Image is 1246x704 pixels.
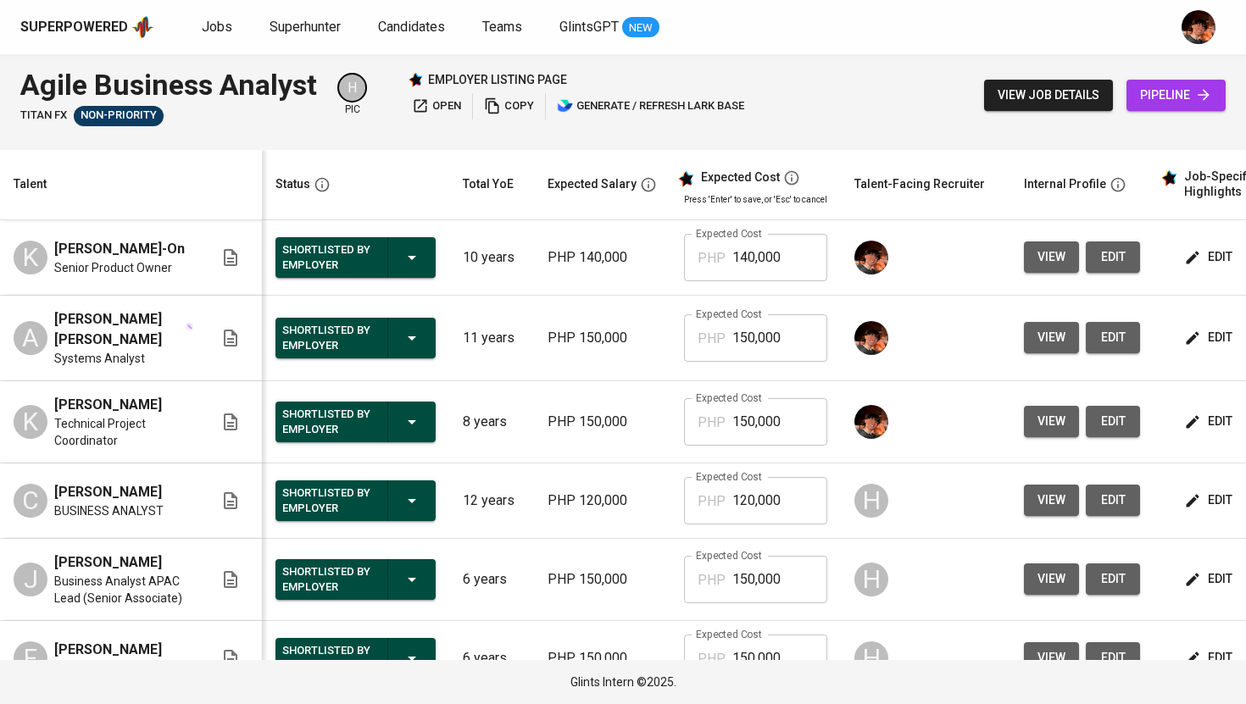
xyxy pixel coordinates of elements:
[1086,563,1140,595] a: edit
[20,18,128,37] div: Superpowered
[270,17,344,38] a: Superhunter
[270,19,341,35] span: Superhunter
[20,108,67,124] span: Titan FX
[282,239,374,276] div: Shortlisted by Employer
[1037,647,1065,668] span: view
[54,573,193,607] span: Business Analyst APAC Lead (Senior Associate)
[1160,169,1177,186] img: glints_star.svg
[1024,642,1079,674] button: view
[1099,327,1126,348] span: edit
[54,395,162,415] span: [PERSON_NAME]
[1181,642,1239,674] button: edit
[54,350,145,367] span: Systems Analyst
[854,563,888,596] div: H
[1086,642,1140,674] a: edit
[1188,411,1232,432] span: edit
[557,97,574,114] img: lark
[14,241,47,274] div: K
[186,323,193,330] img: magic_wand.svg
[548,491,657,511] p: PHP 120,000
[1181,241,1239,273] button: edit
[677,170,694,187] img: glints_star.svg
[548,174,637,195] div: Expected Salary
[74,108,164,124] span: Non-Priority
[463,174,514,195] div: Total YoE
[428,71,567,88] p: employer listing page
[378,19,445,35] span: Candidates
[548,569,657,590] p: PHP 150,000
[463,412,520,432] p: 8 years
[1024,241,1079,273] button: view
[1099,490,1126,511] span: edit
[408,93,465,119] button: open
[275,402,436,442] button: Shortlisted by Employer
[54,309,184,350] span: [PERSON_NAME] [PERSON_NAME]
[14,484,47,518] div: C
[1099,247,1126,268] span: edit
[54,640,162,660] span: [PERSON_NAME]
[553,93,748,119] button: lark generate / refresh lark base
[275,480,436,521] button: Shortlisted by Employer
[1024,174,1106,195] div: Internal Profile
[1037,327,1065,348] span: view
[378,17,448,38] a: Candidates
[1188,568,1232,590] span: edit
[1086,241,1140,273] button: edit
[1099,647,1126,668] span: edit
[1181,322,1239,353] button: edit
[684,193,827,206] p: Press 'Enter' to save, or 'Esc' to cancel
[1024,406,1079,437] button: view
[482,17,526,38] a: Teams
[701,170,780,186] div: Expected Cost
[202,17,236,38] a: Jobs
[854,641,888,675] div: H
[548,412,657,432] p: PHP 150,000
[14,563,47,596] div: J
[275,237,436,278] button: Shortlisted by Employer
[1037,247,1065,268] span: view
[463,247,520,268] p: 10 years
[484,97,534,116] span: copy
[20,14,154,40] a: Superpoweredapp logo
[14,321,47,355] div: A
[412,97,461,116] span: open
[20,64,317,106] div: Agile Business Analyst
[1037,490,1065,511] span: view
[1188,247,1232,268] span: edit
[698,248,726,269] p: PHP
[1188,327,1232,348] span: edit
[1037,568,1065,590] span: view
[337,73,367,117] div: pic
[463,569,520,590] p: 6 years
[282,403,374,441] div: Shortlisted by Employer
[54,259,172,276] span: Senior Product Owner
[557,97,744,116] span: generate / refresh lark base
[282,640,374,677] div: Shortlisted by Employer
[463,491,520,511] p: 12 years
[698,649,726,669] p: PHP
[698,491,726,512] p: PHP
[54,239,185,259] span: [PERSON_NAME]-On
[1024,322,1079,353] button: view
[275,318,436,358] button: Shortlisted by Employer
[548,247,657,268] p: PHP 140,000
[1037,411,1065,432] span: view
[698,570,726,590] p: PHP
[1024,563,1079,595] button: view
[1086,322,1140,353] button: edit
[1099,568,1126,590] span: edit
[854,321,888,355] img: diemas@glints.com
[1024,485,1079,516] button: view
[463,648,520,668] p: 6 years
[1181,406,1239,437] button: edit
[480,93,538,119] button: copy
[282,561,374,598] div: Shortlisted by Employer
[1086,485,1140,516] button: edit
[14,641,47,675] div: F
[854,405,888,439] img: diemas@glints.com
[14,174,47,195] div: Talent
[698,413,726,433] p: PHP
